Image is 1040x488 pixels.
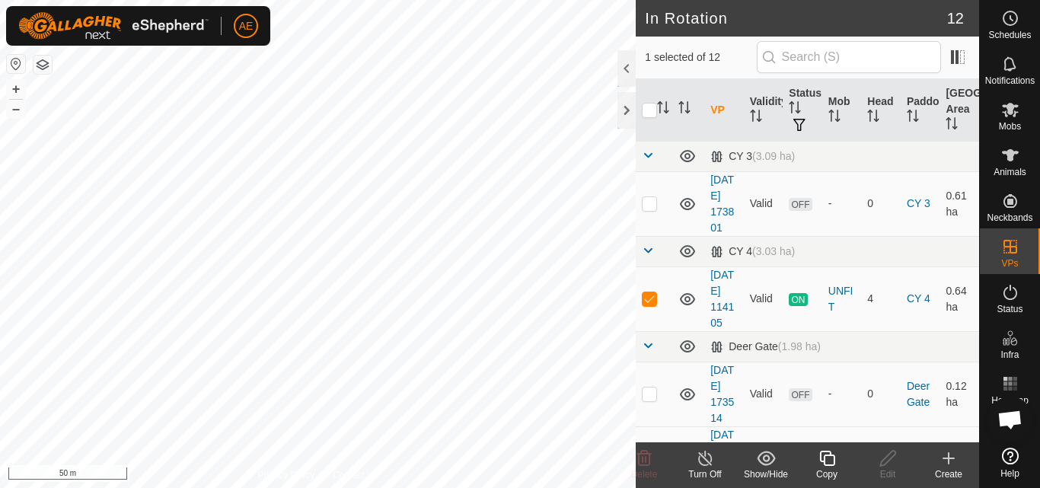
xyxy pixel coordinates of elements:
button: + [7,80,25,98]
h2: In Rotation [645,9,947,27]
p-sorticon: Activate to sort [789,104,801,116]
th: [GEOGRAPHIC_DATA] Area [940,79,979,142]
span: VPs [1001,259,1018,268]
span: Delete [631,469,658,480]
a: Deer Gate [907,380,930,408]
div: Deer Gate [710,340,821,353]
th: Validity [744,79,783,142]
div: Create [918,467,979,481]
div: Copy [796,467,857,481]
a: Help [980,442,1040,484]
span: Heatmap [991,396,1029,405]
div: CY 3 [710,150,795,163]
td: 0.12 ha [940,362,979,426]
a: Privacy Policy [258,468,315,482]
td: 4 [861,266,901,331]
a: Contact Us [333,468,378,482]
span: Help [1000,469,1019,478]
span: Status [997,305,1022,314]
button: Map Layers [33,56,52,74]
a: CY 4 [907,292,930,305]
a: Open chat [987,397,1033,442]
p-sorticon: Activate to sort [867,112,879,124]
a: [DATE] 173514 [710,364,734,424]
span: Schedules [988,30,1031,40]
p-sorticon: Activate to sort [907,112,919,124]
td: 0 [861,362,901,426]
span: (3.09 ha) [752,150,795,162]
div: Show/Hide [735,467,796,481]
td: Valid [744,266,783,331]
span: AE [239,18,254,34]
td: 0.61 ha [940,171,979,236]
div: - [828,386,856,402]
span: Neckbands [987,213,1032,222]
span: Animals [994,167,1026,177]
a: [DATE] 173801 [710,174,734,234]
a: CY 3 [907,197,930,209]
p-sorticon: Activate to sort [657,104,669,116]
input: Search (S) [757,41,941,73]
div: CY 4 [710,245,795,258]
td: 0 [861,171,901,236]
span: 1 selected of 12 [645,49,756,65]
th: VP [704,79,744,142]
a: [DATE] 114105 [710,269,734,329]
th: Mob [822,79,862,142]
span: (1.98 ha) [778,340,821,352]
th: Status [783,79,822,142]
span: OFF [789,388,812,401]
span: Infra [1000,350,1019,359]
th: Head [861,79,901,142]
p-sorticon: Activate to sort [946,120,958,132]
span: Notifications [985,76,1035,85]
span: Mobs [999,122,1021,131]
p-sorticon: Activate to sort [750,112,762,124]
td: Valid [744,362,783,426]
button: Reset Map [7,55,25,73]
p-sorticon: Activate to sort [678,104,691,116]
div: Turn Off [675,467,735,481]
img: Gallagher Logo [18,12,209,40]
td: 0.64 ha [940,266,979,331]
span: 12 [947,7,964,30]
div: - [828,196,856,212]
button: – [7,100,25,118]
span: ON [789,293,807,306]
td: Valid [744,171,783,236]
div: UNFIT [828,283,856,315]
div: Edit [857,467,918,481]
p-sorticon: Activate to sort [828,112,841,124]
span: (3.03 ha) [752,245,795,257]
th: Paddock [901,79,940,142]
span: OFF [789,198,812,211]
